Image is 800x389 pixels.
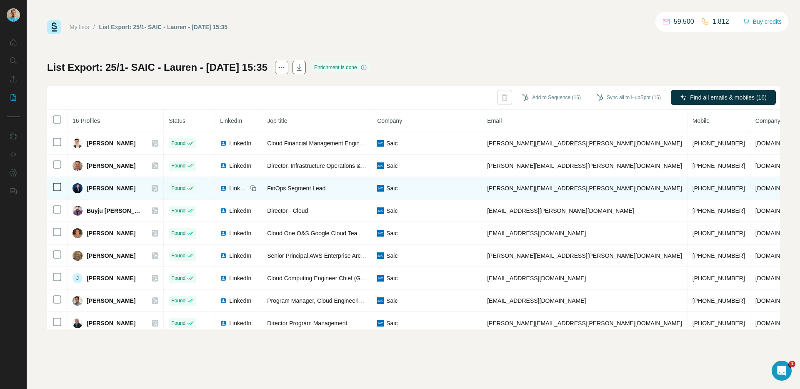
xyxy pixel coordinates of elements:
h1: List Export: 25/1- SAIC - Lauren - [DATE] 15:35 [47,61,267,74]
span: Find all emails & mobiles (16) [690,93,767,102]
span: LinkedIn [229,297,251,305]
span: Found [171,185,185,192]
span: LinkedIn [229,139,251,147]
span: [PHONE_NUMBER] [692,252,745,259]
img: LinkedIn logo [220,185,227,192]
span: [PERSON_NAME] [87,139,135,147]
span: [PHONE_NUMBER] [692,162,745,169]
img: company-logo [377,320,384,327]
img: company-logo [377,297,384,304]
span: Saic [386,162,397,170]
span: Found [171,162,185,170]
img: company-logo [377,230,384,237]
span: LinkedIn [229,229,251,237]
span: Director - Cloud [267,207,308,214]
img: LinkedIn logo [220,140,227,147]
span: Found [171,252,185,259]
img: company-logo [377,252,384,259]
span: [PERSON_NAME] [87,184,135,192]
span: [PERSON_NAME][EMAIL_ADDRESS][PERSON_NAME][DOMAIN_NAME] [487,140,682,147]
img: Avatar [7,8,20,22]
img: LinkedIn logo [220,275,227,282]
span: Found [171,229,185,237]
img: Avatar [72,228,82,238]
span: [PERSON_NAME][EMAIL_ADDRESS][PERSON_NAME][DOMAIN_NAME] [487,252,682,259]
img: Avatar [72,318,82,328]
button: Use Surfe on LinkedIn [7,129,20,144]
img: LinkedIn logo [220,297,227,304]
span: FinOps Segment Lead [267,185,325,192]
span: LinkedIn [229,274,251,282]
span: [EMAIL_ADDRESS][DOMAIN_NAME] [487,230,586,237]
span: Buyju [PERSON_NAME] [87,207,143,215]
span: Cloud Financial Management Engineer [267,140,368,147]
button: Buy credits [743,16,782,27]
span: [EMAIL_ADDRESS][DOMAIN_NAME] [487,275,586,282]
span: LinkedIn [229,184,247,192]
span: LinkedIn [229,162,251,170]
p: 1,812 [712,17,729,27]
a: My lists [70,24,89,30]
span: [PERSON_NAME] [87,229,135,237]
span: [EMAIL_ADDRESS][DOMAIN_NAME] [487,297,586,304]
span: Job title [267,117,287,124]
span: Found [171,140,185,147]
img: Surfe Logo [47,20,61,34]
span: Saic [386,184,397,192]
img: Avatar [72,206,82,216]
span: Mobile [692,117,710,124]
img: company-logo [377,185,384,192]
span: [PHONE_NUMBER] [692,297,745,304]
span: [PERSON_NAME] [87,162,135,170]
span: Saic [386,139,397,147]
span: Cloud One O&S Google Cloud Team Lead [267,230,377,237]
span: [PHONE_NUMBER] [692,230,745,237]
span: Company [377,117,402,124]
span: Senior Principal AWS Enterprise Architect [267,252,375,259]
span: LinkedIn [229,319,251,327]
span: 16 Profiles [72,117,100,124]
div: Enrichment is done [312,62,370,72]
span: [PHONE_NUMBER] [692,207,745,214]
button: Add to Sequence (16) [516,91,587,104]
button: Find all emails & mobiles (16) [671,90,776,105]
span: [PERSON_NAME][EMAIL_ADDRESS][PERSON_NAME][DOMAIN_NAME] [487,162,682,169]
span: [PERSON_NAME] [87,319,135,327]
img: Avatar [72,138,82,148]
img: LinkedIn logo [220,252,227,259]
span: Found [171,274,185,282]
img: LinkedIn logo [220,162,227,169]
span: [PHONE_NUMBER] [692,140,745,147]
button: Quick start [7,35,20,50]
span: [PERSON_NAME] [87,252,135,260]
span: LinkedIn [229,252,251,260]
span: Saic [386,207,397,215]
span: [PERSON_NAME][EMAIL_ADDRESS][PERSON_NAME][DOMAIN_NAME] [487,185,682,192]
span: Saic [386,297,397,305]
img: Avatar [72,251,82,261]
span: Status [169,117,185,124]
span: Saic [386,252,397,260]
img: Avatar [72,183,82,193]
img: LinkedIn logo [220,207,227,214]
span: [PERSON_NAME] [87,297,135,305]
img: company-logo [377,207,384,214]
p: 59,500 [674,17,694,27]
div: J [72,273,82,283]
span: [PHONE_NUMBER] [692,320,745,327]
img: company-logo [377,140,384,147]
img: LinkedIn logo [220,230,227,237]
span: Director Program Management [267,320,347,327]
img: Avatar [72,161,82,171]
button: Search [7,53,20,68]
img: company-logo [377,162,384,169]
button: Sync all to HubSpot (16) [591,91,667,104]
span: Found [171,207,185,214]
span: Saic [386,274,397,282]
span: Saic [386,229,397,237]
span: Cloud Computing Engineer Chief (Google Cloud) / Chief GCP Architect Cloud One [267,275,480,282]
iframe: Intercom live chat [772,361,792,381]
span: Found [171,297,185,304]
button: actions [275,61,288,74]
li: / [93,23,95,31]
